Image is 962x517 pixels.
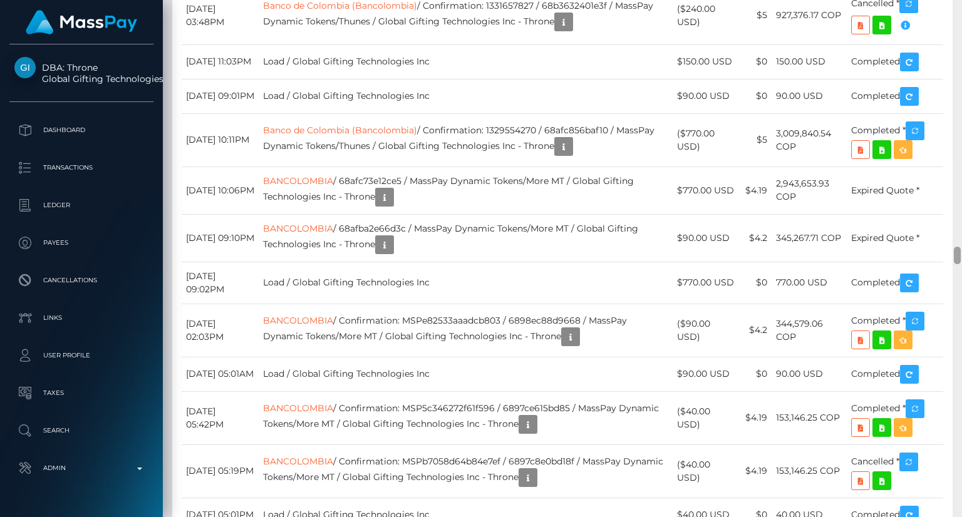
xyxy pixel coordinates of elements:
[9,302,153,334] a: Links
[673,444,739,498] td: ($40.00 USD)
[259,304,673,357] td: / Confirmation: MSPe82533aaadcb803 / 6898ec88d9668 / MassPay Dynamic Tokens/More MT / Global Gift...
[263,315,333,326] a: BANCOLOMBIA
[9,190,153,221] a: Ledger
[259,391,673,444] td: / Confirmation: MSP5c346272f61f596 / 6897ce615bd85 / MassPay Dynamic Tokens/More MT / Global Gift...
[26,10,137,34] img: MassPay Logo
[739,444,772,498] td: $4.19
[263,456,333,467] a: BANCOLOMBIA
[14,233,148,252] p: Payees
[182,304,259,357] td: [DATE] 02:03PM
[673,166,739,214] td: $770.00 USD
[847,357,943,391] td: Completed
[9,62,153,84] span: DBA: Throne Global Gifting Technologies Inc
[739,304,772,357] td: $4.2
[673,214,739,262] td: $90.00 USD
[739,44,772,79] td: $0
[14,158,148,177] p: Transactions
[772,79,847,113] td: 90.00 USD
[739,113,772,166] td: $5
[14,346,148,365] p: User Profile
[772,391,847,444] td: 153,146.25 COP
[739,391,772,444] td: $4.19
[673,113,739,166] td: ($770.00 USD)
[739,166,772,214] td: $4.19
[14,196,148,215] p: Ledger
[263,175,333,187] a: BANCOLOMBIA
[182,113,259,166] td: [DATE] 10:11PM
[14,271,148,290] p: Cancellations
[263,125,417,136] a: Banco de Colombia (Bancolombia)
[673,79,739,113] td: $90.00 USD
[772,262,847,304] td: 770.00 USD
[673,262,739,304] td: $770.00 USD
[847,79,943,113] td: Completed
[259,79,673,113] td: Load / Global Gifting Technologies Inc
[9,152,153,183] a: Transactions
[9,115,153,146] a: Dashboard
[739,357,772,391] td: $0
[673,304,739,357] td: ($90.00 USD)
[847,391,943,444] td: Completed *
[182,391,259,444] td: [DATE] 05:42PM
[14,57,36,78] img: Global Gifting Technologies Inc
[772,214,847,262] td: 345,267.71 COP
[739,79,772,113] td: $0
[9,340,153,371] a: User Profile
[14,384,148,402] p: Taxes
[182,79,259,113] td: [DATE] 09:01PM
[847,444,943,498] td: Cancelled *
[847,166,943,214] td: Expired Quote *
[9,227,153,258] a: Payees
[182,262,259,304] td: [DATE] 09:02PM
[182,166,259,214] td: [DATE] 10:06PM
[259,262,673,304] td: Load / Global Gifting Technologies Inc
[259,166,673,214] td: / 68afc73e12ce5 / MassPay Dynamic Tokens/More MT / Global Gifting Technologies Inc - Throne
[182,444,259,498] td: [DATE] 05:19PM
[9,265,153,296] a: Cancellations
[772,357,847,391] td: 90.00 USD
[847,113,943,166] td: Completed *
[9,377,153,409] a: Taxes
[259,113,673,166] td: / Confirmation: 1329554270 / 68afc856baf10 / MassPay Dynamic Tokens/Thunes / Global Gifting Techn...
[673,357,739,391] td: $90.00 USD
[739,262,772,304] td: $0
[847,262,943,304] td: Completed
[14,459,148,478] p: Admin
[9,453,153,484] a: Admin
[182,44,259,79] td: [DATE] 11:03PM
[259,357,673,391] td: Load / Global Gifting Technologies Inc
[263,402,333,414] a: BANCOLOMBIA
[14,421,148,440] p: Search
[9,415,153,446] a: Search
[847,44,943,79] td: Completed
[772,44,847,79] td: 150.00 USD
[772,166,847,214] td: 2,943,653.93 COP
[772,113,847,166] td: 3,009,840.54 COP
[772,304,847,357] td: 344,579.06 COP
[673,44,739,79] td: $150.00 USD
[259,444,673,498] td: / Confirmation: MSPb7058d64b84e7ef / 6897c8e0bd18f / MassPay Dynamic Tokens/More MT / Global Gift...
[847,214,943,262] td: Expired Quote *
[14,121,148,140] p: Dashboard
[259,214,673,262] td: / 68afba2e66d3c / MassPay Dynamic Tokens/More MT / Global Gifting Technologies Inc - Throne
[259,44,673,79] td: Load / Global Gifting Technologies Inc
[739,214,772,262] td: $4.2
[263,223,333,234] a: BANCOLOMBIA
[182,357,259,391] td: [DATE] 05:01AM
[14,309,148,327] p: Links
[847,304,943,357] td: Completed *
[182,214,259,262] td: [DATE] 09:10PM
[772,444,847,498] td: 153,146.25 COP
[673,391,739,444] td: ($40.00 USD)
